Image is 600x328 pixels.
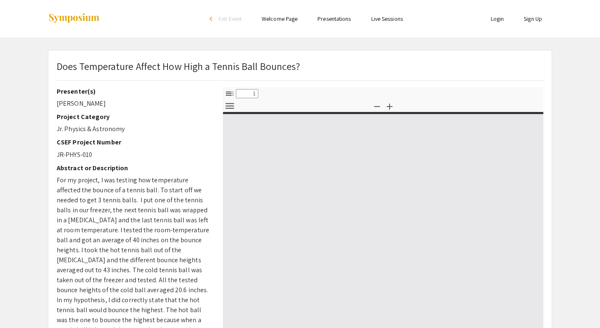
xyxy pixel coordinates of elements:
img: Symposium by ForagerOne [48,13,100,24]
h2: Abstract or Description [57,164,210,172]
button: Zoom Out [370,100,384,112]
a: Welcome Page [262,15,297,22]
div: arrow_back_ios [210,16,215,21]
a: Live Sessions [371,15,403,22]
a: Presentations [317,15,351,22]
p: Does Temperature Affect How High a Tennis Ball Bounces? [57,59,300,74]
a: Sign Up [524,15,542,22]
h2: CSEF Project Number [57,138,210,146]
span: Exit Event [219,15,242,22]
button: Zoom In [382,100,397,112]
button: Tools [222,100,237,112]
a: Login [491,15,504,22]
h2: Presenter(s) [57,87,210,95]
p: Jr. Physics & Astronomy [57,124,210,134]
button: Toggle Sidebar [222,87,237,99]
h2: Project Category [57,113,210,121]
p: JR-PHYS-010 [57,150,210,160]
p: [PERSON_NAME] [57,99,210,109]
input: Page [236,89,258,98]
